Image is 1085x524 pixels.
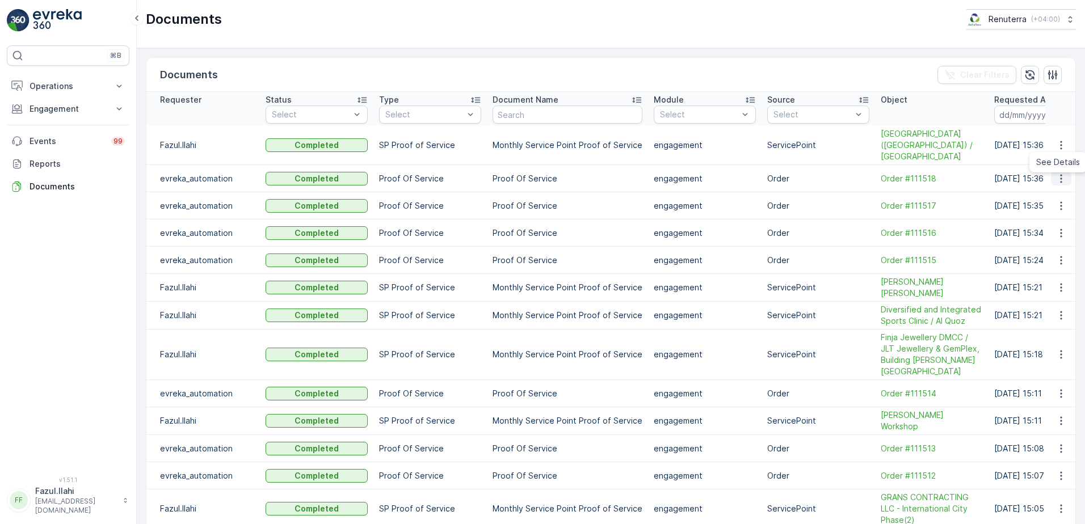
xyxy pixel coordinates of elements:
p: Proof Of Service [379,227,481,239]
p: Proof Of Service [493,255,642,266]
a: Al Kayed Workshop [881,409,983,432]
p: SP Proof of Service [379,140,481,151]
span: Diversified and Integrated Sports Clinic / Al Quoz [881,304,983,327]
p: Completed [295,140,339,151]
p: Requester [160,94,201,105]
p: Order [767,470,869,481]
p: evreka_automation [160,388,254,399]
p: Proof Of Service [493,200,642,212]
img: logo_light-DOdMpM7g.png [33,9,82,32]
p: Completed [295,255,339,266]
span: Order #111518 [881,173,983,184]
button: Clear Filters [937,66,1016,84]
a: Documents [7,175,129,198]
p: Proof Of Service [379,255,481,266]
button: Completed [266,172,368,185]
p: Monthly Service Point Proof of Service [493,310,642,321]
p: Fazul.Ilahi [160,415,254,426]
p: Completed [295,349,339,360]
p: Completed [295,415,339,426]
p: Monthly Service Point Proof of Service [493,140,642,151]
p: Proof Of Service [379,443,481,454]
p: 99 [113,137,123,146]
button: Completed [266,138,368,152]
button: Completed [266,348,368,361]
p: engagement [654,140,756,151]
a: Reports [7,153,129,175]
p: Select [660,109,738,120]
p: SP Proof of Service [379,415,481,426]
a: Fahad Yousuf Ahmad Al Haidan [881,276,983,299]
p: SP Proof of Service [379,282,481,293]
p: Fazul.Ilahi [160,503,254,514]
span: v 1.51.1 [7,476,129,483]
p: Documents [160,67,218,83]
p: Order [767,388,869,399]
p: engagement [654,443,756,454]
p: engagement [654,388,756,399]
input: dd/mm/yyyy [994,105,1072,124]
p: engagement [654,470,756,481]
p: Select [385,109,464,120]
a: Kings Park Hotel (Barsha Branch) / Muraqqabat Street Deira [881,128,983,162]
p: Status [266,94,292,105]
img: Screenshot_2024-07-26_at_13.33.01.png [966,13,984,26]
button: Renuterra(+04:00) [966,9,1076,29]
p: Proof Of Service [493,443,642,454]
p: Documents [30,181,125,192]
p: engagement [654,349,756,360]
p: ⌘B [110,51,121,60]
button: FFFazul.Ilahi[EMAIL_ADDRESS][DOMAIN_NAME] [7,485,129,515]
button: Completed [266,414,368,428]
p: Document Name [493,94,558,105]
p: Proof Of Service [493,470,642,481]
button: Operations [7,75,129,98]
p: Renuterra [989,14,1027,25]
p: engagement [654,310,756,321]
p: Reports [30,158,125,170]
a: Order #111514 [881,388,983,399]
p: Source [767,94,795,105]
p: engagement [654,503,756,514]
a: Order #111515 [881,255,983,266]
p: Events [30,136,104,147]
p: evreka_automation [160,443,254,454]
p: Fazul.Ilahi [35,485,117,497]
p: evreka_automation [160,227,254,239]
p: [EMAIL_ADDRESS][DOMAIN_NAME] [35,497,117,515]
p: ServicePoint [767,282,869,293]
span: Order #111513 [881,443,983,454]
span: Finja Jewellery DMCC / JLT Jewellery & GemPlex, Building [PERSON_NAME] [GEOGRAPHIC_DATA] [881,332,983,377]
span: [PERSON_NAME] [PERSON_NAME] [881,276,983,299]
span: Order #111512 [881,470,983,481]
p: Engagement [30,103,107,115]
a: Events99 [7,130,129,153]
p: Proof Of Service [493,227,642,239]
p: Fazul.Ilahi [160,349,254,360]
p: Order [767,227,869,239]
p: Order [767,200,869,212]
p: ServicePoint [767,415,869,426]
button: Completed [266,469,368,483]
p: evreka_automation [160,470,254,481]
a: Order #111516 [881,227,983,239]
p: engagement [654,227,756,239]
p: Monthly Service Point Proof of Service [493,415,642,426]
p: ( +04:00 ) [1031,15,1060,24]
p: Order [767,443,869,454]
p: Order [767,173,869,184]
p: Type [379,94,399,105]
button: Completed [266,226,368,240]
button: Completed [266,253,368,267]
button: Completed [266,281,368,294]
p: Monthly Service Point Proof of Service [493,503,642,514]
p: Clear Filters [960,69,1010,81]
p: Proof Of Service [379,173,481,184]
p: Proof Of Service [493,173,642,184]
p: Completed [295,173,339,184]
p: Monthly Service Point Proof of Service [493,282,642,293]
p: SP Proof of Service [379,310,481,321]
p: ServicePoint [767,310,869,321]
p: Select [272,109,350,120]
